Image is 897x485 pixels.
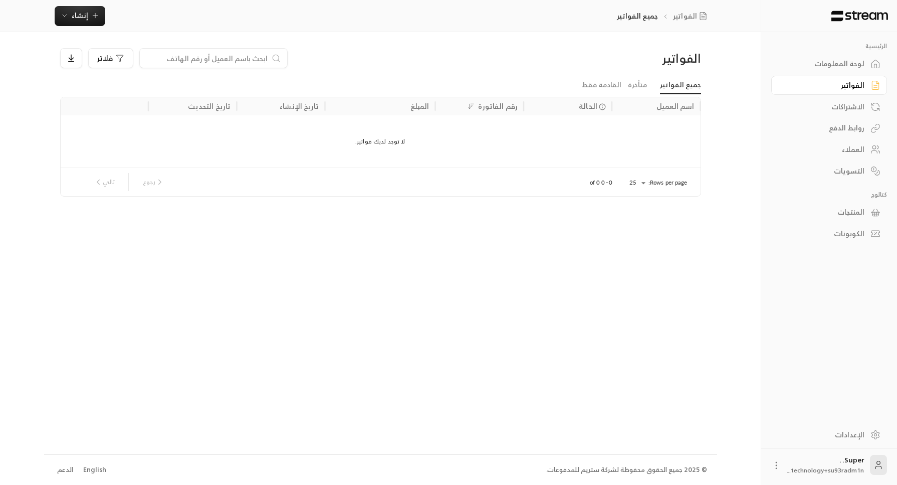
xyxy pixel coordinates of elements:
a: العملاء [771,140,887,159]
button: فلاتر [88,48,133,68]
img: Logo [830,11,889,22]
a: لوحة المعلومات [771,54,887,74]
p: جميع الفواتير [617,11,658,21]
div: Super. . [787,455,864,475]
a: الدعم [54,461,77,479]
div: العملاء [784,144,864,154]
p: Rows per page: [648,179,688,187]
p: كتالوج [771,191,887,199]
a: الاشتراكات [771,97,887,116]
div: رقم الفاتورة [478,100,517,112]
div: روابط الدفع [784,123,864,133]
button: إنشاء [55,6,105,26]
a: المنتجات [771,203,887,222]
button: Sort [465,100,477,112]
a: الإعدادات [771,425,887,444]
div: المنتجات [784,207,864,217]
div: تاريخ التحديث [188,100,231,112]
span: الحالة [579,101,597,111]
div: © 2025 جميع الحقوق محفوظة لشركة ستريم للمدفوعات. [546,465,707,475]
nav: breadcrumb [617,11,711,21]
div: الإعدادات [784,430,864,440]
div: الفواتير [784,80,864,90]
div: اسم العميل [656,100,694,112]
a: روابط الدفع [771,118,887,138]
div: English [83,465,106,475]
a: الفواتير [673,11,711,21]
a: التسويات [771,161,887,181]
span: technology+su93radm1n... [787,465,864,475]
div: المبلغ [410,100,429,112]
input: ابحث باسم العميل أو رقم الهاتف [146,53,268,64]
a: جميع الفواتير [660,76,701,94]
a: الفواتير [771,76,887,95]
a: الكوبونات [771,224,887,244]
div: تاريخ الإنشاء [280,100,319,112]
div: لوحة المعلومات [784,59,864,69]
p: الرئيسية [771,42,887,50]
div: لا توجد لديك فواتير. [60,115,701,168]
div: الاشتراكات [784,102,864,112]
p: 0–0 of 0 [590,179,612,187]
span: فلاتر [97,55,113,62]
div: التسويات [784,166,864,176]
div: الكوبونات [784,229,864,239]
span: إنشاء [72,9,88,22]
a: متأخرة [628,76,647,94]
div: الفواتير [548,50,701,66]
div: 25 [624,177,648,189]
a: القادمة فقط [582,76,621,94]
